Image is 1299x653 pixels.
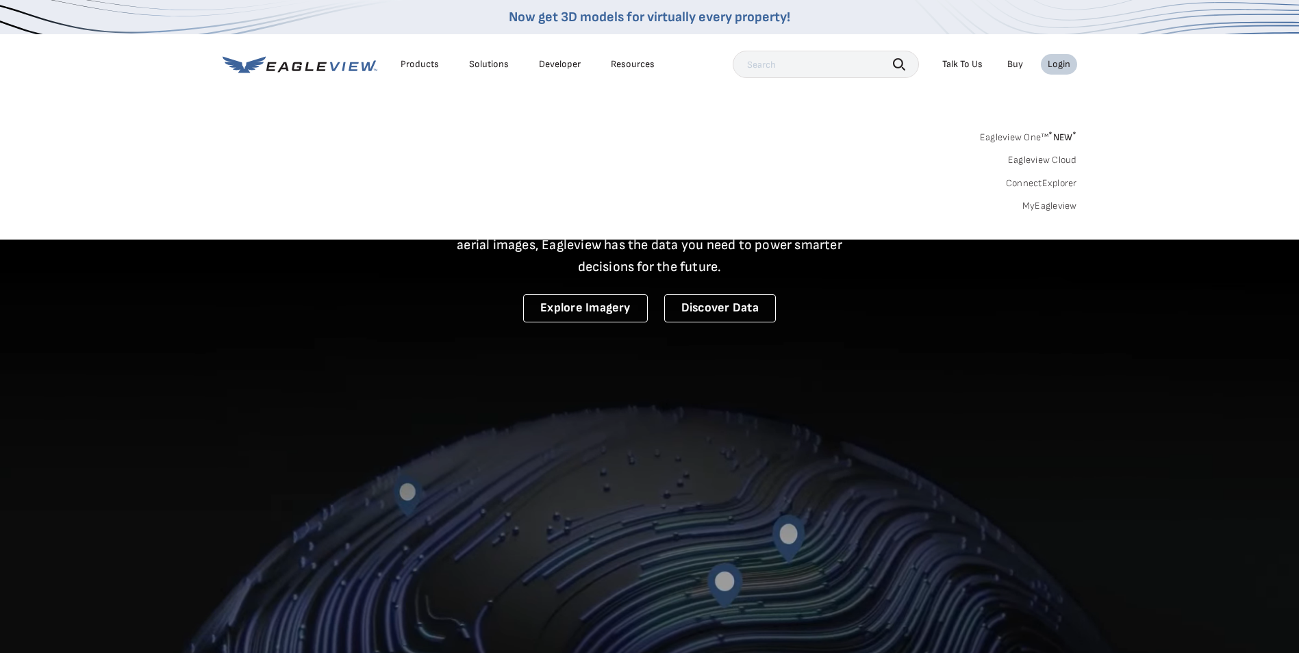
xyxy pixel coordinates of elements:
a: Developer [539,58,581,71]
a: Buy [1007,58,1023,71]
div: Login [1048,58,1070,71]
a: Explore Imagery [523,294,648,322]
div: Talk To Us [942,58,983,71]
p: A new era starts here. Built on more than 3.5 billion high-resolution aerial images, Eagleview ha... [440,212,859,278]
a: ConnectExplorer [1006,177,1077,190]
input: Search [733,51,919,78]
a: Eagleview Cloud [1008,154,1077,166]
span: NEW [1048,131,1076,143]
div: Resources [611,58,655,71]
div: Solutions [469,58,509,71]
a: MyEagleview [1022,200,1077,212]
a: Now get 3D models for virtually every property! [509,9,790,25]
div: Products [401,58,439,71]
a: Discover Data [664,294,776,322]
a: Eagleview One™*NEW* [980,127,1077,143]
